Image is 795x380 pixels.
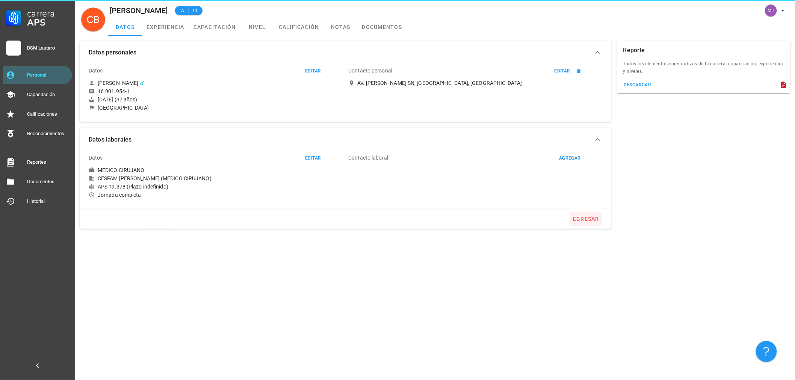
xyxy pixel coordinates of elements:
[27,18,69,27] div: APS
[349,149,388,167] div: Contacto laboral
[89,134,593,145] span: Datos laborales
[358,80,522,86] div: AV. [PERSON_NAME] SN, [GEOGRAPHIC_DATA], [GEOGRAPHIC_DATA]
[89,149,103,167] div: Datos
[358,18,407,36] a: documentos
[98,104,149,111] div: [GEOGRAPHIC_DATA]
[3,192,72,210] a: Historial
[349,62,393,80] div: Contacto personal
[555,154,584,162] button: agregar
[3,173,72,191] a: Documentos
[142,18,189,36] a: experiencia
[559,155,581,161] div: agregar
[89,183,343,190] div: APS 19.378 (Plazo indefinido)
[551,67,574,75] button: editar
[98,88,130,95] div: 16.901.954-1
[27,131,69,137] div: Reconocimientos
[765,5,777,17] div: avatar
[27,159,69,165] div: Reportes
[27,179,69,185] div: Documentos
[98,80,138,86] div: [PERSON_NAME]
[240,18,274,36] a: nivel
[301,67,324,75] button: editar
[27,92,69,98] div: Capacitación
[87,8,100,32] span: CB
[3,105,72,123] a: Calificaciones
[623,41,645,60] div: Reporte
[27,198,69,204] div: Historial
[301,154,324,162] button: editar
[80,128,611,152] button: Datos laborales
[349,80,603,86] a: AV. [PERSON_NAME] SN, [GEOGRAPHIC_DATA], [GEOGRAPHIC_DATA]
[98,167,145,173] div: MEDICO CIRUJANO
[274,18,324,36] a: calificación
[3,153,72,171] a: Reportes
[324,18,358,36] a: notas
[570,212,602,226] button: egresar
[620,80,654,90] button: descargar
[108,18,142,36] a: datos
[27,45,69,51] div: DSM Lautaro
[89,62,103,80] div: Datos
[3,125,72,143] a: Reconocimientos
[110,6,168,15] div: [PERSON_NAME]
[27,72,69,78] div: Personal
[305,155,321,161] div: editar
[89,192,343,198] div: Jornada completa
[89,47,593,58] span: Datos personales
[189,18,240,36] a: capacitación
[617,60,790,80] div: Todos los elementos constitutivos de la carrera; capacitación, experiencia y niveles.
[27,111,69,117] div: Calificaciones
[623,82,651,87] div: descargar
[89,96,343,103] div: [DATE] (37 años)
[305,68,321,74] div: editar
[573,216,599,222] div: egresar
[3,86,72,104] a: Capacitación
[27,9,69,18] div: Carrera
[81,8,105,32] div: avatar
[554,68,570,74] div: editar
[3,66,72,84] a: Personal
[180,7,186,14] span: A
[192,7,198,14] span: 11
[89,175,343,182] div: CESFAM [PERSON_NAME] (MEDICO CIRUJANO)
[80,41,611,65] button: Datos personales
